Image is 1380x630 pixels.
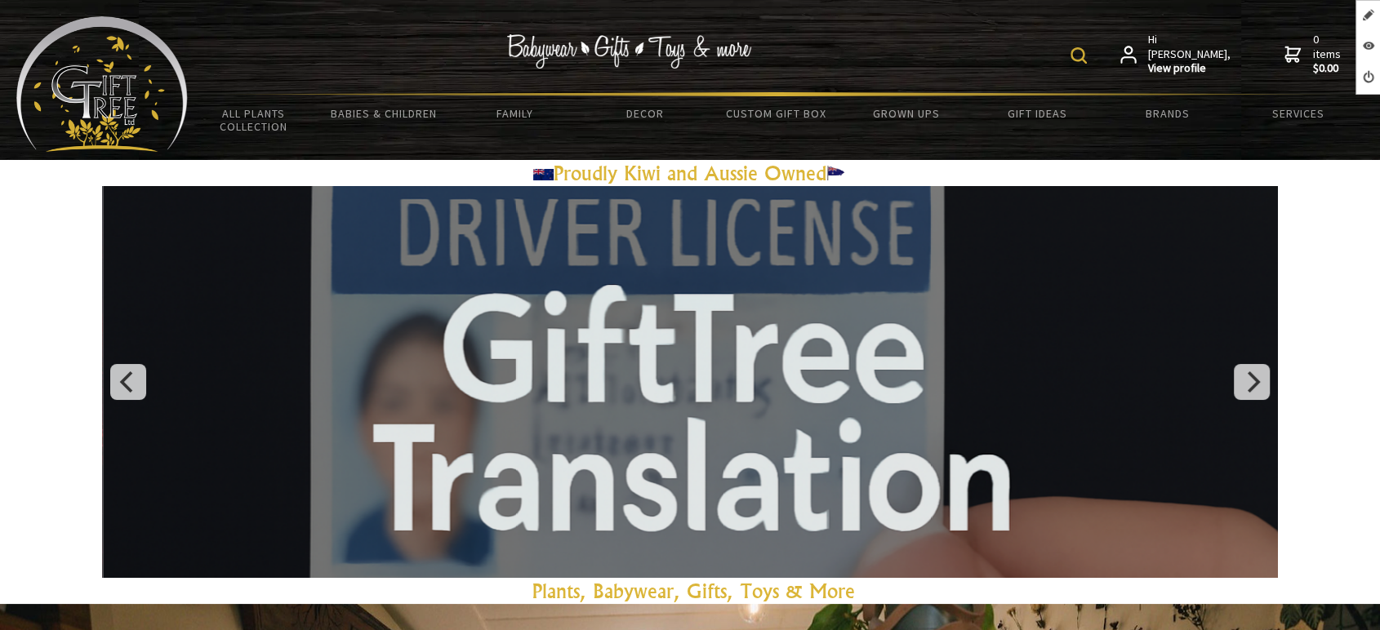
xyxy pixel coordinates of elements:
a: Custom Gift Box [710,96,841,131]
a: Brands [1102,96,1233,131]
a: Decor [580,96,710,131]
a: Plants, Babywear, Gifts, Toys & Mor [532,579,845,603]
a: Gift Ideas [972,96,1102,131]
strong: $0.00 [1312,61,1343,76]
a: 0 items$0.00 [1284,33,1343,76]
img: Babywear - Gifts - Toys & more [507,34,752,69]
button: Previous [110,364,146,400]
a: All Plants Collection [188,96,318,144]
a: Services [1233,96,1364,131]
strong: View profile [1148,61,1232,76]
a: Hi [PERSON_NAME],View profile [1120,33,1232,76]
a: Grown Ups [841,96,972,131]
img: product search [1071,47,1087,64]
span: 0 items [1312,32,1343,76]
a: Family [449,96,580,131]
a: Babies & Children [318,96,449,131]
button: Next [1234,364,1270,400]
a: Proudly Kiwi and Aussie Owned [533,161,847,185]
span: Hi [PERSON_NAME], [1148,33,1232,76]
img: Babyware - Gifts - Toys and more... [16,16,188,152]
